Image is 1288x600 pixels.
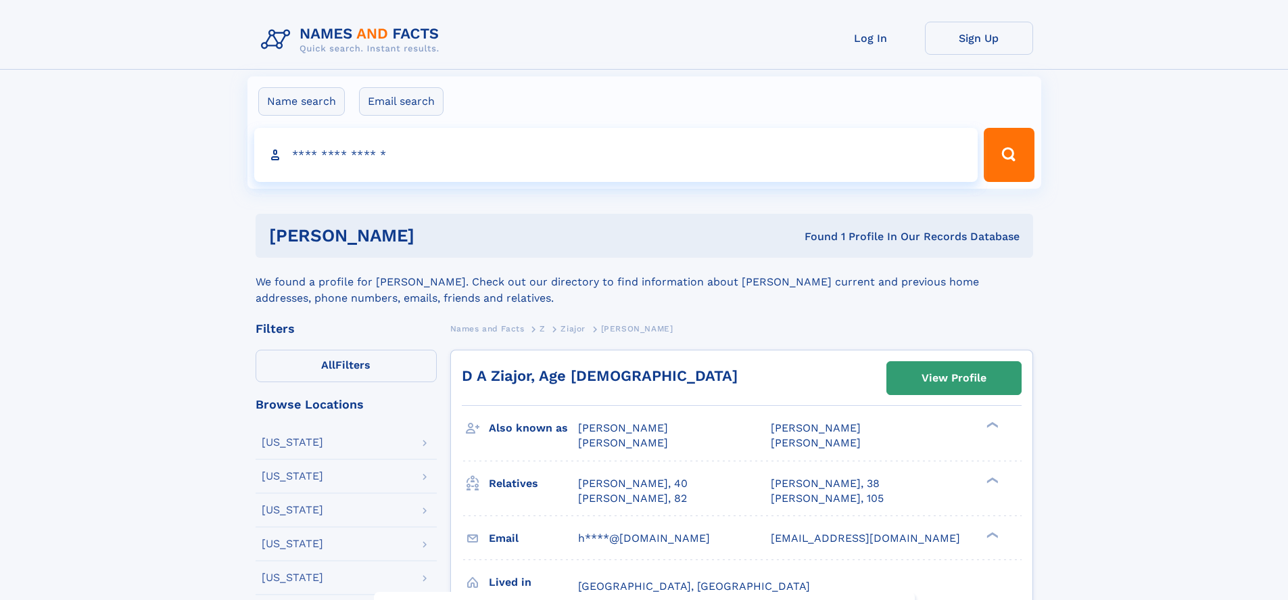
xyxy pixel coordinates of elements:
[258,87,345,116] label: Name search
[578,421,668,434] span: [PERSON_NAME]
[578,476,688,491] a: [PERSON_NAME], 40
[254,128,978,182] input: search input
[578,491,687,506] a: [PERSON_NAME], 82
[560,324,586,333] span: Ziajor
[771,476,880,491] a: [PERSON_NAME], 38
[489,472,578,495] h3: Relatives
[256,398,437,411] div: Browse Locations
[560,320,586,337] a: Ziajor
[983,476,999,484] div: ❯
[771,421,861,434] span: [PERSON_NAME]
[256,22,450,58] img: Logo Names and Facts
[256,323,437,335] div: Filters
[262,538,323,549] div: [US_STATE]
[609,229,1020,244] div: Found 1 Profile In Our Records Database
[262,471,323,482] div: [US_STATE]
[462,367,738,384] a: D A Ziajor, Age [DEMOGRAPHIC_DATA]
[321,359,335,371] span: All
[983,530,999,539] div: ❯
[578,436,668,449] span: [PERSON_NAME]
[601,324,673,333] span: [PERSON_NAME]
[489,571,578,594] h3: Lived in
[256,258,1033,306] div: We found a profile for [PERSON_NAME]. Check out our directory to find information about [PERSON_N...
[771,491,884,506] a: [PERSON_NAME], 105
[771,532,960,545] span: [EMAIL_ADDRESS][DOMAIN_NAME]
[578,580,810,593] span: [GEOGRAPHIC_DATA], [GEOGRAPHIC_DATA]
[359,87,444,116] label: Email search
[540,324,546,333] span: Z
[262,505,323,515] div: [US_STATE]
[771,436,861,449] span: [PERSON_NAME]
[489,527,578,550] h3: Email
[269,227,610,244] h1: [PERSON_NAME]
[262,437,323,448] div: [US_STATE]
[922,363,986,394] div: View Profile
[262,572,323,583] div: [US_STATE]
[983,421,999,430] div: ❯
[925,22,1033,55] a: Sign Up
[817,22,925,55] a: Log In
[540,320,546,337] a: Z
[256,350,437,382] label: Filters
[489,417,578,440] h3: Also known as
[984,128,1034,182] button: Search Button
[450,320,525,337] a: Names and Facts
[887,362,1021,394] a: View Profile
